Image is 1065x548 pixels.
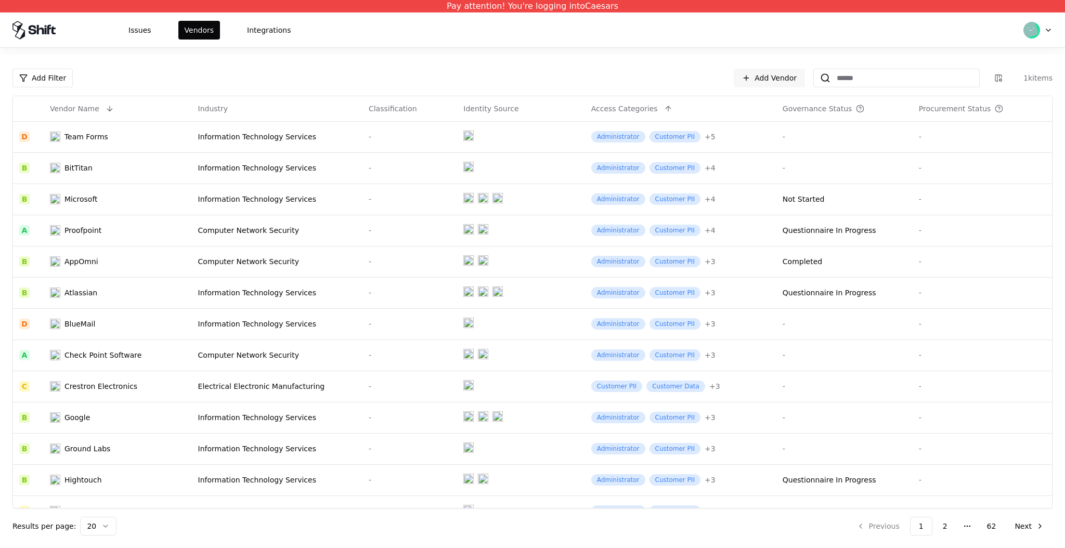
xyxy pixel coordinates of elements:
[934,517,956,536] button: 2
[369,443,451,454] div: -
[19,475,30,485] div: B
[705,194,716,204] button: +4
[591,103,658,114] div: Access Categories
[591,474,645,486] div: Administrator
[19,350,30,360] div: A
[705,443,716,454] button: +3
[705,288,716,298] button: +3
[783,381,906,392] div: -
[369,103,417,114] div: Classification
[650,474,700,486] div: Customer PII
[650,412,700,423] div: Customer PII
[198,194,356,204] div: Information Technology Services
[50,506,60,516] img: HRejterzy
[650,349,700,361] div: Customer PII
[478,349,488,359] img: okta.com
[919,225,1046,236] div: -
[463,103,518,114] div: Identity Source
[50,194,60,204] img: Microsoft
[705,194,716,204] div: + 4
[848,517,1053,536] nav: pagination
[591,505,645,517] div: Administrator
[198,225,356,236] div: Computer Network Security
[591,443,645,454] div: Administrator
[919,163,1046,173] div: -
[650,193,700,205] div: Customer PII
[64,132,108,142] div: Team Forms
[650,131,700,142] div: Customer PII
[64,506,100,516] div: HRejterzy
[591,193,645,205] div: Administrator
[198,475,356,485] div: Information Technology Services
[50,475,60,485] img: Hightouch
[178,21,220,40] button: Vendors
[50,132,60,142] img: Team Forms
[705,225,716,236] button: +4
[478,286,488,297] img: microsoft365.com
[705,412,716,423] div: + 3
[64,412,90,423] div: Google
[19,194,30,204] div: B
[783,288,876,298] div: Questionnaire In Progress
[50,256,60,267] img: AppOmni
[783,163,906,173] div: -
[198,103,228,114] div: Industry
[463,255,474,266] img: entra.microsoft.com
[979,517,1005,536] button: 62
[50,350,60,360] img: Check Point Software
[64,256,98,267] div: AppOmni
[19,443,30,454] div: B
[919,132,1046,142] div: -
[198,506,356,516] div: Information Technology Services
[705,288,716,298] div: + 3
[369,319,451,329] div: -
[19,319,30,329] div: D
[198,163,356,173] div: Information Technology Services
[198,443,356,454] div: Information Technology Services
[19,163,30,173] div: B
[492,411,503,422] img: okta.com
[591,162,645,174] div: Administrator
[919,350,1046,360] div: -
[919,194,1046,204] div: -
[463,442,474,453] img: entra.microsoft.com
[705,350,716,360] div: + 3
[919,288,1046,298] div: -
[650,287,700,298] div: Customer PII
[122,21,158,40] button: Issues
[705,163,716,173] button: +4
[705,412,716,423] button: +3
[783,256,822,267] div: Completed
[64,443,111,454] div: Ground Labs
[12,521,76,531] p: Results per page:
[705,475,716,485] div: + 3
[646,381,705,392] div: Customer Data
[705,350,716,360] button: +3
[1006,517,1053,536] button: Next
[492,286,503,297] img: okta.com
[705,319,716,329] button: +3
[64,194,98,204] div: Microsoft
[478,224,488,234] img: okta.com
[50,103,99,114] div: Vendor Name
[198,132,356,142] div: Information Technology Services
[198,288,356,298] div: Information Technology Services
[650,443,700,454] div: Customer PII
[919,506,1046,516] div: -
[50,225,60,236] img: Proofpoint
[50,163,60,173] img: BitTitan
[734,69,805,87] a: Add Vendor
[591,412,645,423] div: Administrator
[650,318,700,330] div: Customer PII
[19,381,30,392] div: C
[369,506,451,516] div: -
[64,475,102,485] div: Hightouch
[50,288,60,298] img: Atlassian
[591,381,642,392] div: Customer PII
[198,350,356,360] div: Computer Network Security
[919,256,1046,267] div: -
[64,381,137,392] div: Crestron Electronics
[705,443,716,454] div: + 3
[463,474,474,484] img: entra.microsoft.com
[1011,73,1053,83] div: 1k items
